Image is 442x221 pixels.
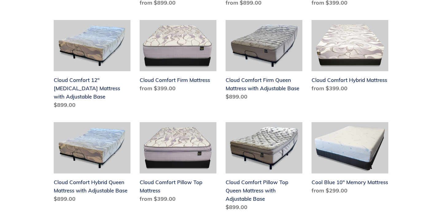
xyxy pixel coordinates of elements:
a: Cloud Comfort Hybrid Mattress [312,20,388,95]
a: Cloud Comfort Pillow Top Queen Mattress with Adjustable Base [226,122,302,214]
a: Cloud Comfort Firm Mattress [140,20,216,95]
a: Cloud Comfort Hybrid Queen Mattress with Adjustable Base [54,122,130,205]
a: Cool Blue 10" Memory Mattress [312,122,388,197]
a: Cloud Comfort Pillow Top Mattress [140,122,216,205]
a: Cloud Comfort Firm Queen Mattress with Adjustable Base [226,20,302,103]
a: Cloud Comfort 12" Memory Foam Mattress with Adjustable Base [54,20,130,111]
